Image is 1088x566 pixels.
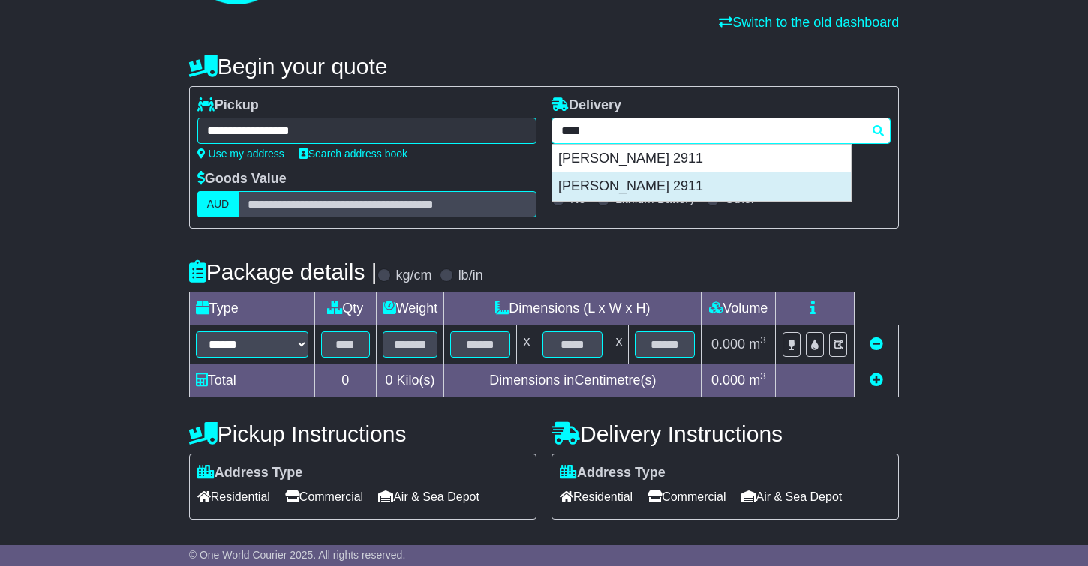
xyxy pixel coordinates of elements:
h4: Delivery Instructions [552,421,899,446]
h4: Package details | [189,259,377,284]
label: Goods Value [197,171,287,187]
td: Dimensions (L x W x H) [444,292,702,325]
a: Use my address [197,148,284,160]
span: Air & Sea Depot [741,485,843,508]
span: Residential [560,485,633,508]
span: m [749,337,766,352]
td: Dimensions in Centimetre(s) [444,364,702,397]
h4: Begin your quote [189,54,900,79]
td: Volume [702,292,776,325]
label: Delivery [552,97,621,114]
td: Weight [376,292,444,325]
td: Total [189,364,314,397]
label: kg/cm [396,268,432,284]
div: [PERSON_NAME] 2911 [552,145,851,173]
sup: 3 [760,370,766,382]
label: AUD [197,191,239,217]
span: 0 [386,373,393,388]
a: Add new item [870,373,883,388]
a: Search address book [299,148,407,160]
span: Commercial [648,485,726,508]
a: Remove this item [870,337,883,352]
span: 0.000 [711,373,745,388]
td: Type [189,292,314,325]
span: © One World Courier 2025. All rights reserved. [189,549,406,561]
span: Air & Sea Depot [378,485,479,508]
div: [PERSON_NAME] 2911 [552,172,851,201]
label: Address Type [197,465,303,481]
label: lb/in [458,268,483,284]
td: 0 [314,364,376,397]
span: Commercial [285,485,363,508]
label: Address Type [560,465,666,481]
td: Kilo(s) [376,364,444,397]
td: x [517,325,536,364]
td: Qty [314,292,376,325]
td: x [609,325,629,364]
span: Residential [197,485,270,508]
span: m [749,373,766,388]
sup: 3 [760,334,766,346]
a: Switch to the old dashboard [719,15,899,30]
typeahead: Please provide city [552,118,891,144]
h4: Pickup Instructions [189,421,536,446]
label: Pickup [197,97,259,114]
span: 0.000 [711,337,745,352]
